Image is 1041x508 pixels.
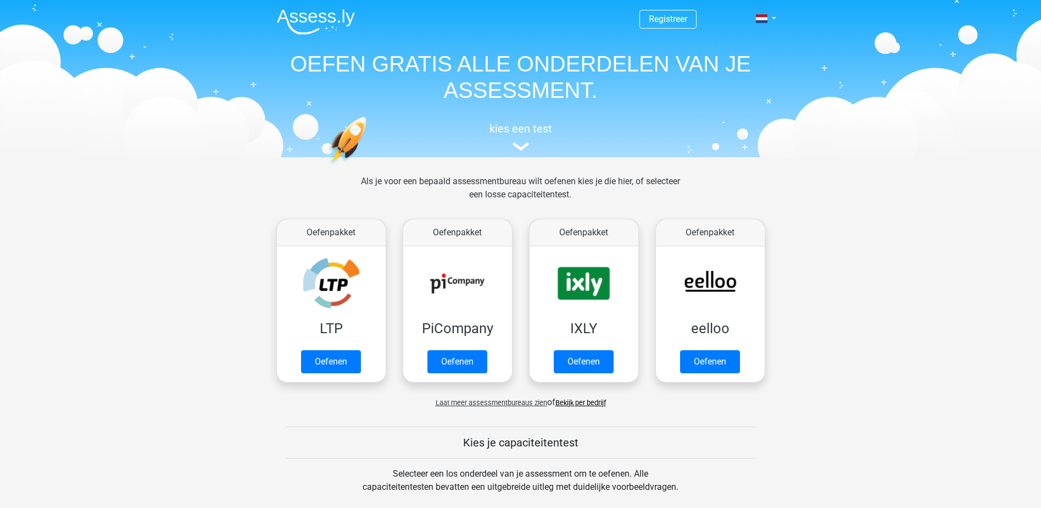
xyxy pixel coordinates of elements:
[268,51,773,103] h1: OEFEN GRATIS ALLE ONDERDELEN VAN JE ASSESSMENT.
[352,467,689,507] div: Selecteer een los onderdeel van je assessment om te oefenen. Alle capaciteitentesten bevatten een...
[352,175,689,214] div: Als je voor een bepaald assessmentbureau wilt oefenen kies je die hier, of selecteer een losse ca...
[513,142,529,151] img: assessment
[554,350,614,373] a: Oefenen
[555,399,606,407] a: Bekijk per bedrijf
[268,122,773,135] h5: kies een test
[649,14,687,24] a: Registreer
[268,122,773,151] a: kies een test
[268,387,773,409] div: of
[277,9,355,35] img: Assessly
[301,350,361,373] a: Oefenen
[329,117,409,216] img: oefenen
[436,399,547,407] span: Laat meer assessmentbureaus zien
[286,436,755,449] h5: Kies je capaciteitentest
[427,350,487,373] a: Oefenen
[680,350,740,373] a: Oefenen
